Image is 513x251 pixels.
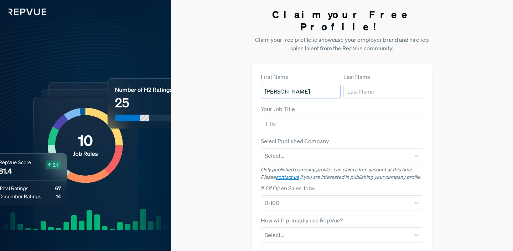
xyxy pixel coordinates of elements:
label: First Name [261,72,289,81]
p: Only published company profiles can claim a free account at this time. Please if you are interest... [261,166,423,181]
label: Your Job Title [261,105,295,113]
input: First Name [261,84,341,99]
a: contact us [276,174,299,180]
label: Select Published Company [261,137,329,145]
label: # Of Open Sales Jobs [261,184,315,192]
input: Last Name [343,84,423,99]
input: Title [261,116,423,131]
label: How will I primarily use RepVue? [261,216,343,225]
label: Last Name [343,72,370,81]
h3: Claim your Free Profile! [252,9,432,32]
p: Claim your free profile to showcase your employer brand and hire top sales talent from the RepVue... [252,35,432,52]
